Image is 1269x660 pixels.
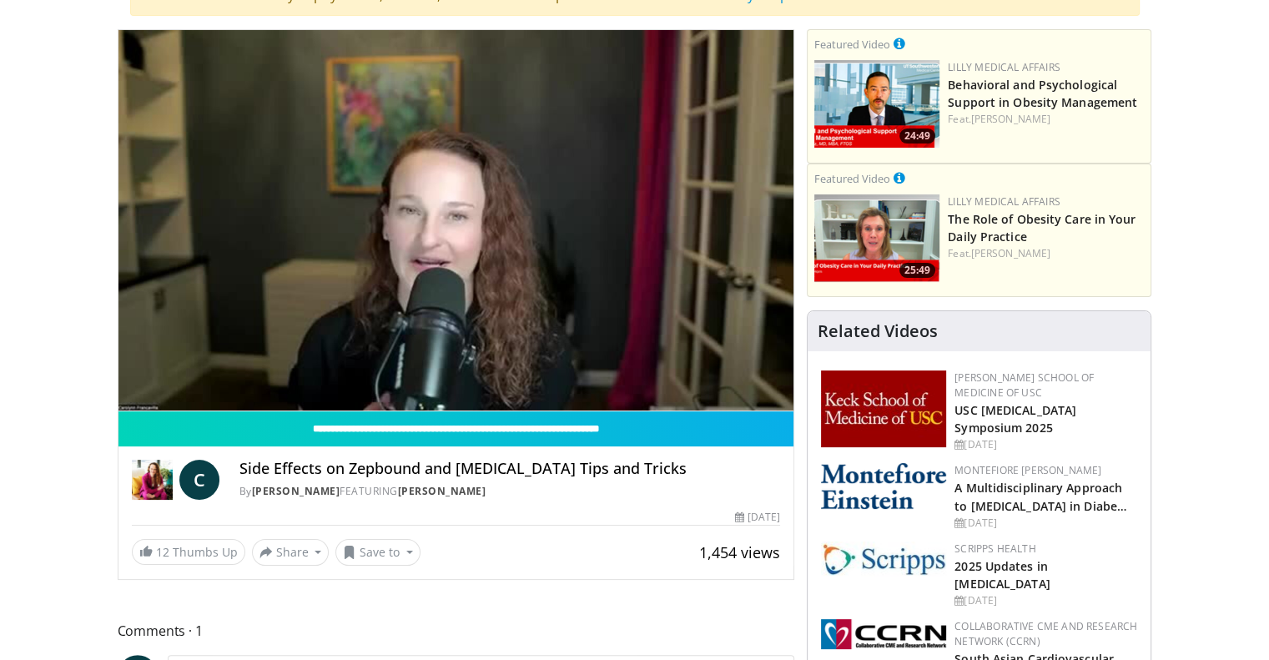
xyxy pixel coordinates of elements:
a: [PERSON_NAME] [971,246,1050,260]
img: a04ee3ba-8487-4636-b0fb-5e8d268f3737.png.150x105_q85_autocrop_double_scale_upscale_version-0.2.png [821,619,946,649]
a: [PERSON_NAME] [398,484,486,498]
div: By FEATURING [239,484,780,499]
img: c9f2b0b7-b02a-4276-a72a-b0cbb4230bc1.jpg.150x105_q85_autocrop_double_scale_upscale_version-0.2.jpg [821,542,946,576]
a: 12 Thumbs Up [132,539,245,565]
a: 24:49 [814,60,939,148]
div: Feat. [948,112,1144,127]
span: Comments 1 [118,620,795,642]
a: Montefiore [PERSON_NAME] [954,463,1101,477]
div: [DATE] [954,593,1137,608]
a: [PERSON_NAME] [971,112,1050,126]
img: Dr. Carolynn Francavilla [132,460,173,500]
button: Share [252,539,330,566]
span: 24:49 [899,128,935,144]
div: [DATE] [735,510,780,525]
video-js: Video Player [118,30,794,411]
a: Lilly Medical Affairs [948,60,1060,74]
a: The Role of Obesity Care in Your Daily Practice [948,211,1136,244]
div: [DATE] [954,516,1137,531]
img: 7b941f1f-d101-407a-8bfa-07bd47db01ba.png.150x105_q85_autocrop_double_scale_upscale_version-0.2.jpg [821,370,946,447]
button: Save to [335,539,420,566]
a: A Multidisciplinary Approach to [MEDICAL_DATA] in Diabe… [954,480,1127,513]
a: [PERSON_NAME] [252,484,340,498]
h4: Related Videos [818,321,938,341]
a: [PERSON_NAME] School of Medicine of USC [954,370,1094,400]
a: Lilly Medical Affairs [948,194,1060,209]
small: Featured Video [814,171,890,186]
img: e1208b6b-349f-4914-9dd7-f97803bdbf1d.png.150x105_q85_crop-smart_upscale.png [814,194,939,282]
a: USC [MEDICAL_DATA] Symposium 2025 [954,402,1076,436]
a: 2025 Updates in [MEDICAL_DATA] [954,558,1050,592]
span: 12 [156,544,169,560]
div: [DATE] [954,437,1137,452]
span: 25:49 [899,263,935,278]
a: C [179,460,219,500]
a: 25:49 [814,194,939,282]
img: b0142b4c-93a1-4b58-8f91-5265c282693c.png.150x105_q85_autocrop_double_scale_upscale_version-0.2.png [821,463,946,509]
div: Feat. [948,246,1144,261]
a: Collaborative CME and Research Network (CCRN) [954,619,1137,648]
a: Scripps Health [954,542,1035,556]
small: Featured Video [814,37,890,52]
h4: Side Effects on Zepbound and [MEDICAL_DATA] Tips and Tricks [239,460,780,478]
img: ba3304f6-7838-4e41-9c0f-2e31ebde6754.png.150x105_q85_crop-smart_upscale.png [814,60,939,148]
span: 1,454 views [699,542,780,562]
a: Behavioral and Psychological Support in Obesity Management [948,77,1137,110]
